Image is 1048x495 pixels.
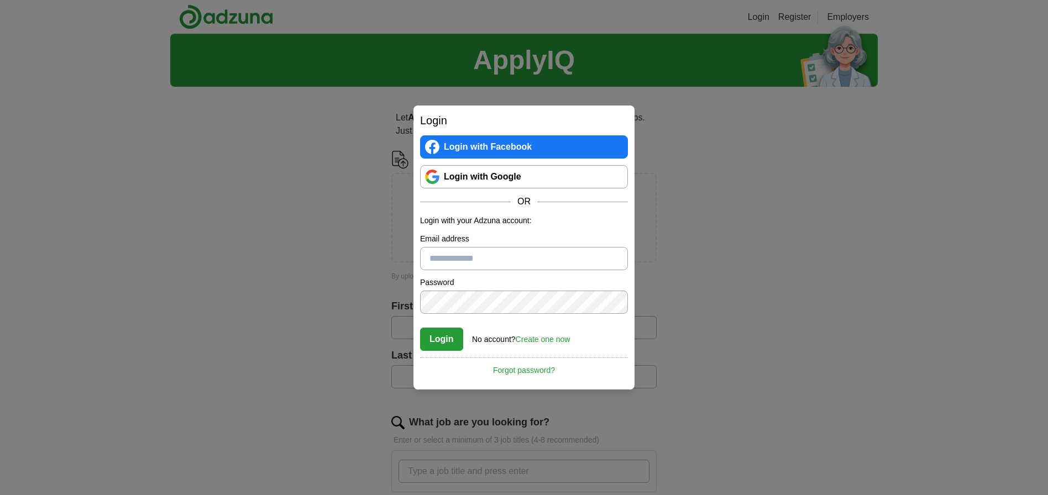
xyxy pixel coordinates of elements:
a: Login with Google [420,165,628,188]
h2: Login [420,112,628,129]
a: Login with Facebook [420,135,628,159]
p: Login with your Adzuna account: [420,215,628,227]
label: Email address [420,233,628,245]
span: OR [511,195,537,208]
label: Password [420,277,628,288]
a: Forgot password? [420,357,628,376]
a: Create one now [516,335,570,344]
div: No account? [472,327,570,345]
button: Login [420,328,463,351]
